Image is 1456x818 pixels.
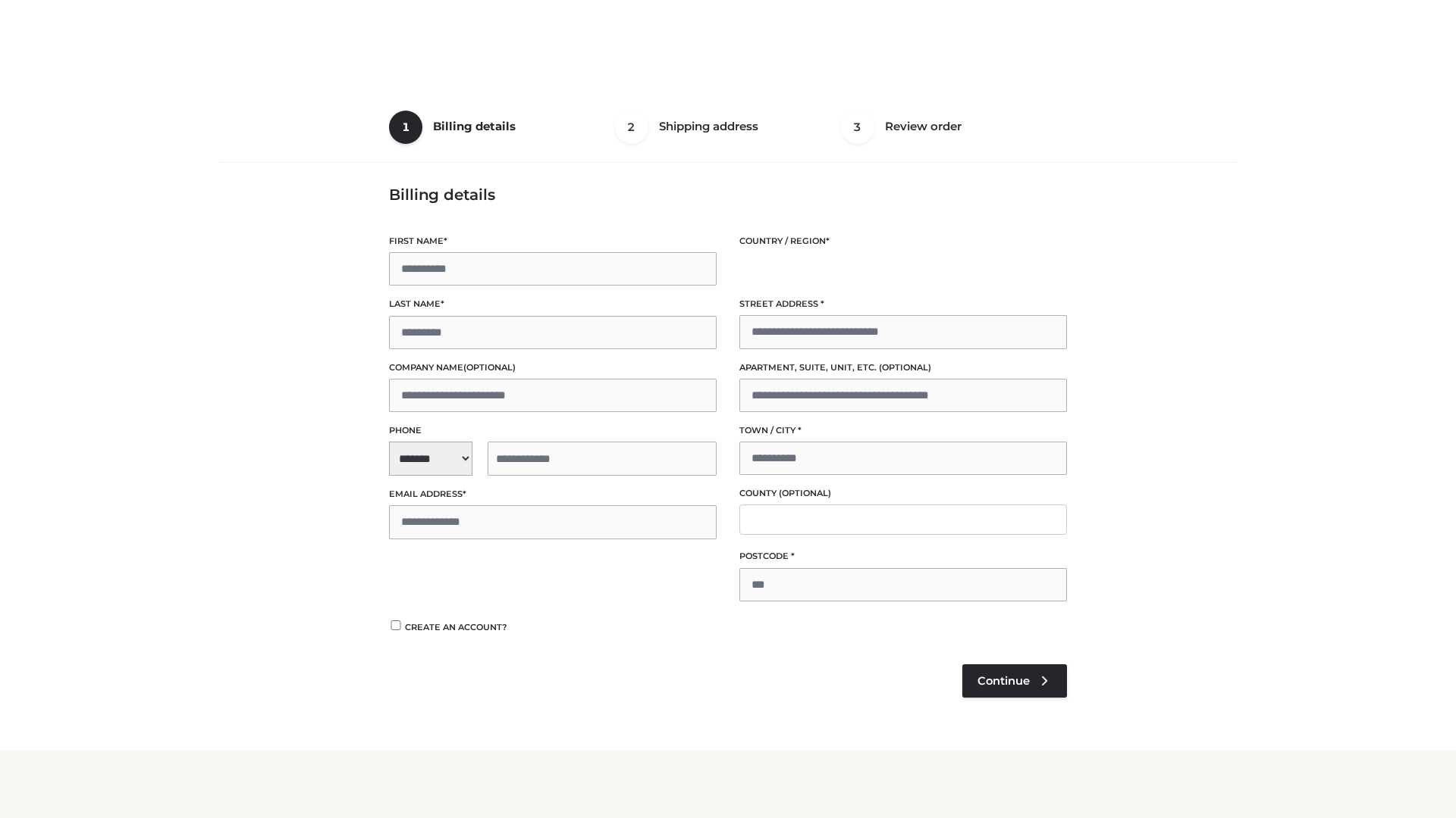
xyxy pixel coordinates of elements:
[779,488,831,498] span: (optional)
[739,297,1067,311] label: Street address
[739,423,1067,438] label: Town / City
[879,362,931,373] span: (optional)
[739,549,1067,564] label: Postcode
[389,487,717,501] label: Email address
[389,620,403,630] input: Create an account?
[389,297,717,311] label: Last name
[389,234,717,248] label: First name
[739,234,1067,248] label: Country / Region
[389,361,717,375] label: Company name
[389,186,1067,204] h3: Billing details
[739,486,1067,501] label: County
[739,361,1067,375] label: Apartment, suite, unit, etc.
[463,362,516,373] span: (optional)
[405,622,507,632] span: Create an account?
[389,423,717,438] label: Phone
[977,674,1030,688] span: Continue
[962,664,1067,698] a: Continue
